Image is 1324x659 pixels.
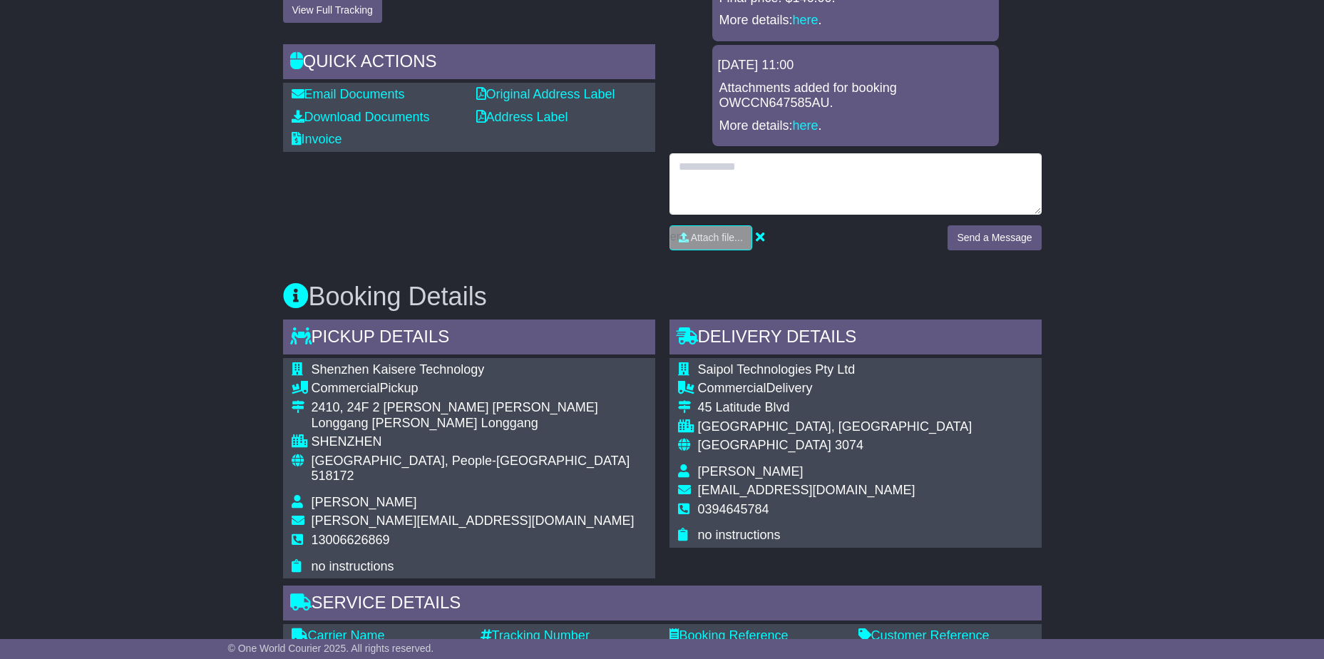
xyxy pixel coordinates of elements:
[476,110,568,124] a: Address Label
[312,533,390,547] span: 13006626869
[283,586,1042,624] div: Service Details
[292,628,466,644] div: Carrier Name
[719,13,992,29] p: More details: .
[312,514,635,528] span: [PERSON_NAME][EMAIL_ADDRESS][DOMAIN_NAME]
[698,400,973,416] div: 45 Latitude Blvd
[835,438,863,452] span: 3074
[312,495,417,509] span: [PERSON_NAME]
[698,483,915,497] span: [EMAIL_ADDRESS][DOMAIN_NAME]
[292,87,405,101] a: Email Documents
[228,643,434,654] span: © One World Courier 2025. All rights reserved.
[669,628,844,644] div: Booking Reference
[312,400,647,416] div: 2410, 24F 2 [PERSON_NAME] [PERSON_NAME]
[283,282,1042,311] h3: Booking Details
[481,628,655,644] div: Tracking Number
[698,528,781,542] span: no instructions
[698,419,973,435] div: [GEOGRAPHIC_DATA], [GEOGRAPHIC_DATA]
[669,320,1042,358] div: Delivery Details
[312,454,630,468] span: [GEOGRAPHIC_DATA], People-[GEOGRAPHIC_DATA]
[312,381,647,397] div: Pickup
[292,110,430,124] a: Download Documents
[698,381,973,397] div: Delivery
[312,362,485,377] span: Shenzhen Kaisere Technology
[698,438,831,452] span: [GEOGRAPHIC_DATA]
[948,225,1041,250] button: Send a Message
[312,469,354,483] span: 518172
[719,81,992,111] p: Attachments added for booking OWCCN647585AU.
[292,132,342,146] a: Invoice
[698,464,804,479] span: [PERSON_NAME]
[312,434,647,450] div: SHENZHEN
[312,381,380,395] span: Commercial
[698,381,766,395] span: Commercial
[793,13,818,27] a: here
[858,628,1033,644] div: Customer Reference
[283,44,655,83] div: Quick Actions
[719,118,992,134] p: More details: .
[718,58,993,73] div: [DATE] 11:00
[698,362,856,377] span: Saipol Technologies Pty Ltd
[793,118,818,133] a: here
[312,416,647,431] div: Longgang [PERSON_NAME] Longgang
[283,320,655,358] div: Pickup Details
[698,502,769,516] span: 0394645784
[476,87,615,101] a: Original Address Label
[312,559,394,573] span: no instructions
